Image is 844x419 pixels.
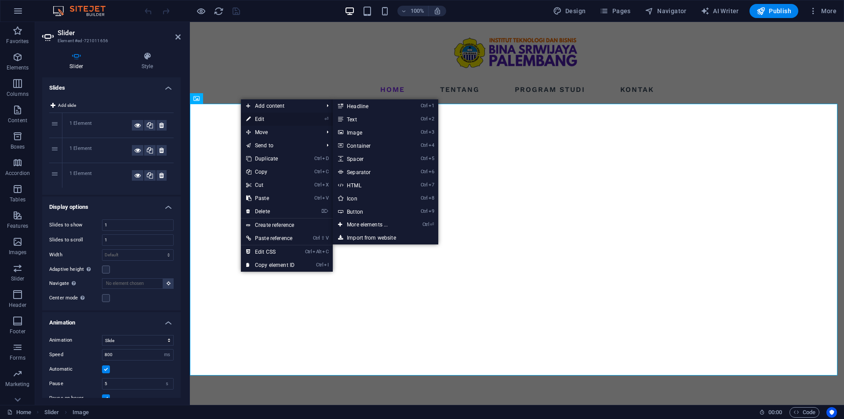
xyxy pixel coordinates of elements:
[49,100,77,111] button: Add slide
[701,7,739,15] span: AI Writer
[321,208,328,214] i: ⌦
[421,129,428,135] i: Ctrl
[429,195,434,201] i: 8
[421,116,428,122] i: Ctrl
[429,156,434,161] i: 5
[429,182,434,188] i: 7
[553,7,586,15] span: Design
[213,6,224,16] button: reload
[422,222,429,227] i: Ctrl
[322,169,328,175] i: C
[42,77,181,93] h4: Slides
[69,145,132,156] div: 1 Element
[10,196,25,203] p: Tables
[9,302,26,309] p: Header
[49,335,102,346] label: Animation
[49,278,102,289] label: Navigate
[58,37,163,45] h3: Element #ed-721011656
[429,208,434,214] i: 9
[241,179,300,192] a: CtrlXCut
[429,169,434,175] i: 6
[69,120,132,131] div: 1 Element
[49,381,102,386] label: Pause
[214,6,224,16] i: Reload page
[58,100,76,111] span: Add slide
[9,249,27,256] p: Images
[44,407,89,418] nav: breadcrumb
[757,7,791,15] span: Publish
[58,29,181,37] h2: Slider
[421,208,428,214] i: Ctrl
[314,182,321,188] i: Ctrl
[114,52,181,70] h4: Style
[305,249,312,255] i: Ctrl
[49,252,102,257] label: Width
[322,156,328,161] i: D
[768,407,782,418] span: 00 00
[421,156,428,161] i: Ctrl
[421,195,428,201] i: Ctrl
[11,275,25,282] p: Slider
[241,152,300,165] a: CtrlDDuplicate
[241,139,320,152] a: Send to
[10,354,25,361] p: Forms
[333,218,405,231] a: Ctrl⏎More elements ...
[429,103,434,109] i: 1
[333,126,405,139] a: Ctrl3Image
[322,182,328,188] i: X
[333,205,405,218] a: Ctrl9Button
[641,4,690,18] button: Navigator
[49,264,102,275] label: Adaptive height
[333,231,438,244] a: Import from website
[7,407,31,418] a: Click to cancel selection. Double-click to open Pages
[421,142,428,148] i: Ctrl
[49,352,102,357] label: Speed
[333,152,405,165] a: Ctrl5Spacer
[429,142,434,148] i: 4
[241,245,300,259] a: CtrlAltCEdit CSS
[241,192,300,205] a: CtrlVPaste
[42,197,181,212] h4: Display options
[429,129,434,135] i: 3
[42,312,181,328] h4: Animation
[600,7,630,15] span: Pages
[322,195,328,201] i: V
[322,249,328,255] i: C
[314,195,321,201] i: Ctrl
[196,6,206,16] button: Click here to leave preview mode and continue editing
[321,235,325,241] i: ⇧
[759,407,782,418] h6: Session time
[549,4,589,18] button: Design
[324,116,328,122] i: ⏎
[749,4,798,18] button: Publish
[645,7,687,15] span: Navigator
[421,169,428,175] i: Ctrl
[333,192,405,205] a: Ctrl8Icon
[7,222,28,230] p: Features
[11,143,25,150] p: Boxes
[51,6,116,16] img: Editor Logo
[42,52,114,70] h4: Slider
[314,169,321,175] i: Ctrl
[241,219,333,232] a: Create reference
[333,165,405,179] a: Ctrl6Separator
[73,407,88,418] span: Click to select. Double-click to edit
[333,179,405,192] a: Ctrl7HTML
[69,170,132,181] div: 1 Element
[5,381,29,388] p: Marketing
[49,222,102,227] label: Slides to show
[429,116,434,122] i: 2
[333,139,405,152] a: Ctrl4Container
[49,293,102,303] label: Center mode
[596,4,634,18] button: Pages
[805,4,840,18] button: More
[5,170,30,177] p: Accordion
[433,7,441,15] i: On resize automatically adjust zoom level to fit chosen device.
[316,262,323,268] i: Ctrl
[421,103,428,109] i: Ctrl
[241,165,300,179] a: CtrlCCopy
[313,249,321,255] i: Alt
[326,235,328,241] i: V
[49,393,102,404] label: Pause on hover
[430,222,434,227] i: ⏎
